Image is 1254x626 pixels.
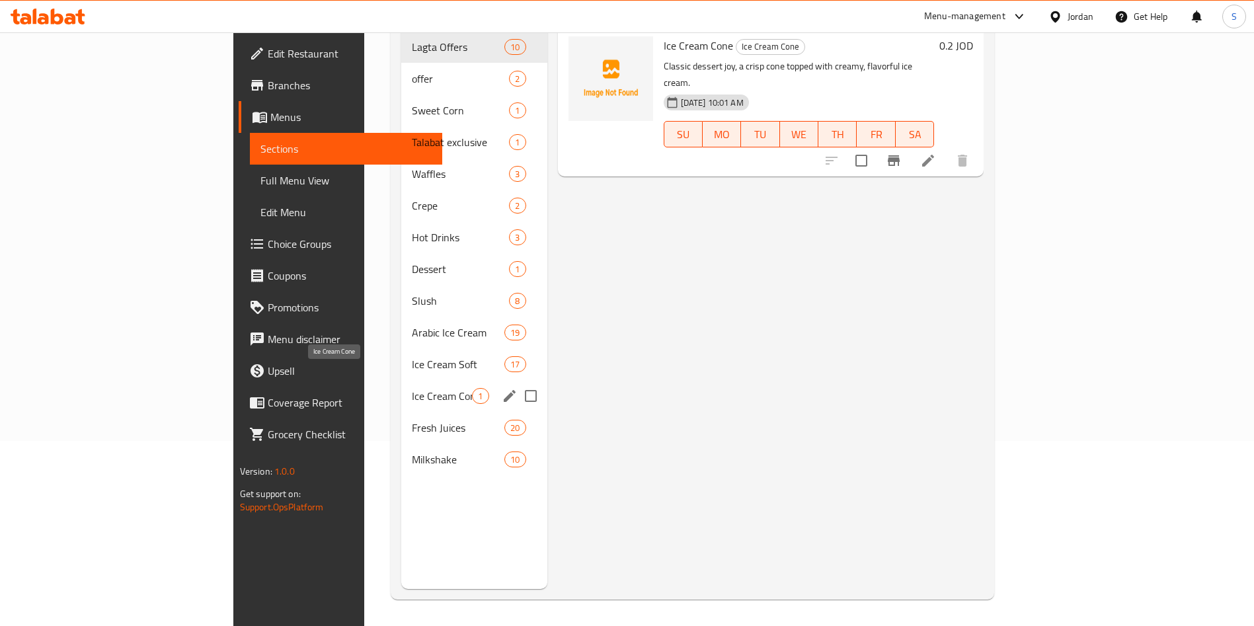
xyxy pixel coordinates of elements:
[401,348,547,380] div: Ice Cream Soft17
[847,147,875,175] span: Select to update
[239,323,443,355] a: Menu disclaimer
[472,388,489,404] div: items
[268,268,432,284] span: Coupons
[412,356,504,372] span: Ice Cream Soft
[505,358,525,371] span: 17
[510,136,525,149] span: 1
[268,363,432,379] span: Upsell
[401,26,547,481] nav: Menu sections
[239,101,443,133] a: Menus
[250,196,443,228] a: Edit Menu
[412,166,509,182] span: Waffles
[676,97,749,109] span: [DATE] 10:01 AM
[509,102,526,118] div: items
[505,453,525,466] span: 10
[268,77,432,93] span: Branches
[568,36,653,121] img: Ice Cream Cone
[1232,9,1237,24] span: S
[412,198,509,214] span: Crepe
[401,444,547,475] div: Milkshake10
[510,263,525,276] span: 1
[412,451,504,467] span: Milkshake
[664,58,935,91] p: Classic dessert joy, a crisp cone topped with creamy, flavorful ice cream.
[412,102,509,118] span: Sweet Corn
[260,173,432,188] span: Full Menu View
[510,104,525,117] span: 1
[505,327,525,339] span: 19
[412,71,509,87] span: offer
[239,38,443,69] a: Edit Restaurant
[412,261,509,277] span: Dessert
[878,145,910,176] button: Branch-specific-item
[268,395,432,411] span: Coverage Report
[260,141,432,157] span: Sections
[708,125,736,144] span: MO
[504,451,526,467] div: items
[239,69,443,101] a: Branches
[509,166,526,182] div: items
[509,229,526,245] div: items
[509,134,526,150] div: items
[473,390,488,403] span: 1
[401,380,547,412] div: Ice Cream Cone1edit
[274,463,295,480] span: 1.0.0
[239,418,443,450] a: Grocery Checklist
[240,498,324,516] a: Support.OpsPlatform
[824,125,851,144] span: TH
[785,125,813,144] span: WE
[509,293,526,309] div: items
[240,485,301,502] span: Get support on:
[401,317,547,348] div: Arabic Ice Cream19
[401,63,547,95] div: offer2
[510,200,525,212] span: 2
[240,463,272,480] span: Version:
[505,41,525,54] span: 10
[924,9,1005,24] div: Menu-management
[250,165,443,196] a: Full Menu View
[500,386,520,406] button: edit
[818,121,857,147] button: TH
[510,168,525,180] span: 3
[401,126,547,158] div: Talabat exclusive1
[412,420,504,436] span: Fresh Juices
[401,190,547,221] div: Crepe2
[412,229,509,245] span: Hot Drinks
[401,221,547,253] div: Hot Drinks3
[670,125,697,144] span: SU
[857,121,895,147] button: FR
[509,198,526,214] div: items
[270,109,432,125] span: Menus
[412,293,509,309] span: Slush
[736,39,805,55] div: Ice Cream Cone
[260,204,432,220] span: Edit Menu
[947,145,978,176] button: delete
[268,331,432,347] span: Menu disclaimer
[736,39,804,54] span: Ice Cream Cone
[268,299,432,315] span: Promotions
[939,36,973,55] h6: 0.2 JOD
[401,31,547,63] div: Lagta Offers10
[412,39,504,55] span: Lagta Offers
[920,153,936,169] a: Edit menu item
[412,134,509,150] span: Talabat exclusive
[239,355,443,387] a: Upsell
[1068,9,1093,24] div: Jordan
[510,73,525,85] span: 2
[509,71,526,87] div: items
[741,121,779,147] button: TU
[896,121,934,147] button: SA
[509,261,526,277] div: items
[504,325,526,340] div: items
[703,121,741,147] button: MO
